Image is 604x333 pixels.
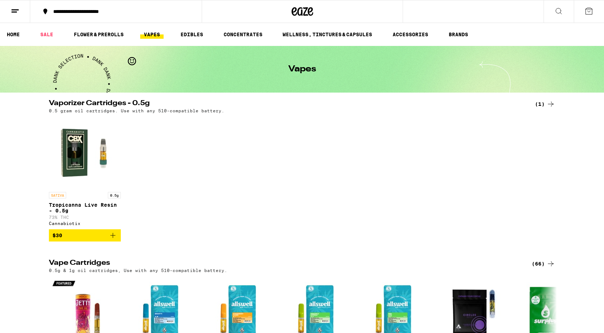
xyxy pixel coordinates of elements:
div: Cannabiotix [49,221,121,226]
a: CONCENTRATES [220,30,266,39]
span: Hi. Need any help? [4,5,52,11]
h2: Vaporizer Cartridges - 0.5g [49,100,520,108]
a: ACCESSORIES [389,30,432,39]
a: BRANDS [445,30,472,39]
a: Open page for Tropicanna Live Resin - 0.5g from Cannabiotix [49,117,121,229]
p: 0.5 gram oil cartridges. Use with any 510-compatible battery. [49,108,224,113]
img: Cannabiotix - Tropicanna Live Resin - 0.5g [49,117,121,188]
span: $30 [52,233,62,238]
a: HOME [3,30,23,39]
p: SATIVA [49,192,66,198]
a: SALE [37,30,57,39]
a: (1) [535,100,555,108]
h1: Vapes [288,65,316,74]
a: FLOWER & PREROLLS [70,30,127,39]
h2: Vape Cartridges [49,259,520,268]
a: WELLNESS, TINCTURES & CAPSULES [279,30,376,39]
p: 73% THC [49,215,121,220]
p: 0.5g [108,192,121,198]
p: Tropicanna Live Resin - 0.5g [49,202,121,214]
p: 0.5g & 1g oil cartridges, Use with any 510-compatible battery. [49,268,227,273]
a: (66) [532,259,555,268]
button: Add to bag [49,229,121,241]
a: EDIBLES [177,30,207,39]
a: VAPES [140,30,164,39]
